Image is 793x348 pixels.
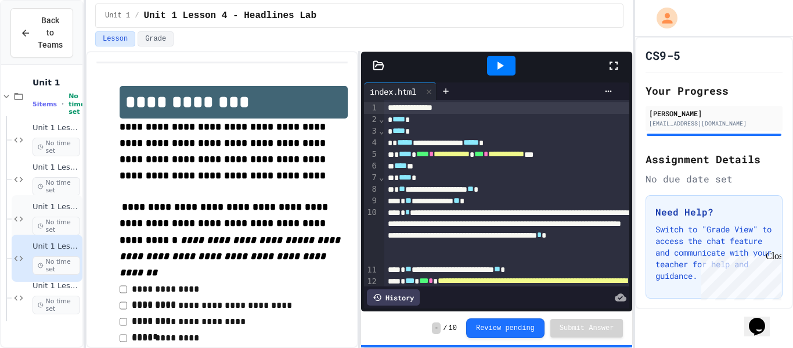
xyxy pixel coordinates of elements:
div: 9 [364,195,379,207]
div: 5 [364,149,379,160]
span: 10 [449,324,457,333]
div: index.html [364,85,422,98]
span: Unit 1 Lesson 3 - Headers and Paragraph tags [33,202,80,212]
div: 1 [364,102,379,114]
span: No time set [33,256,80,275]
button: Back to Teams [10,8,73,58]
span: No time set [33,177,80,196]
div: Chat with us now!Close [5,5,80,74]
span: Unit 1 Lesson 1 [33,123,80,133]
div: History [367,289,420,306]
span: No time set [33,217,80,235]
span: No time set [33,138,80,156]
h3: Need Help? [655,205,773,219]
div: 7 [364,172,379,184]
iframe: chat widget [744,302,781,336]
span: Unit 1 [33,77,80,88]
span: Unit 1 Lesson 4 - Headlines Lab [143,9,316,23]
span: Unit 1 Lesson 2 - HTML Doc Setup [33,163,80,173]
h1: CS9-5 [646,47,680,63]
div: My Account [644,5,680,31]
div: 2 [364,114,379,125]
button: Lesson [95,31,135,46]
span: Fold line [379,126,384,135]
div: 6 [364,160,379,172]
button: Grade [138,31,174,46]
span: / [135,11,139,20]
span: No time set [69,92,85,116]
iframe: chat widget [697,251,781,300]
h2: Assignment Details [646,151,783,167]
div: 11 [364,264,379,276]
span: Unit 1 [105,11,130,20]
p: Switch to "Grade View" to access the chat feature and communicate with your teacher for help and ... [655,224,773,282]
div: 3 [364,125,379,137]
div: No due date set [646,172,783,186]
div: [PERSON_NAME] [649,108,779,119]
span: / [443,324,447,333]
div: 8 [364,184,379,195]
h2: Your Progress [646,82,783,99]
span: • [62,99,64,109]
span: Back to Teams [38,15,63,51]
span: Fold line [379,114,384,124]
span: - [432,322,441,334]
div: [EMAIL_ADDRESS][DOMAIN_NAME] [649,119,779,128]
button: Review pending [466,318,545,338]
span: 5 items [33,101,57,108]
span: Submit Answer [560,324,614,333]
div: index.html [364,82,437,100]
button: Submit Answer [550,319,623,338]
span: Unit 1 Lesson 4 - Headlines Lab [33,242,80,252]
span: Fold line [379,173,384,182]
span: No time set [33,296,80,314]
div: 12 [364,276,379,322]
span: Unit 1 Lesson 6 - Station Activity [33,281,80,291]
div: 4 [364,137,379,149]
div: 10 [364,207,379,264]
